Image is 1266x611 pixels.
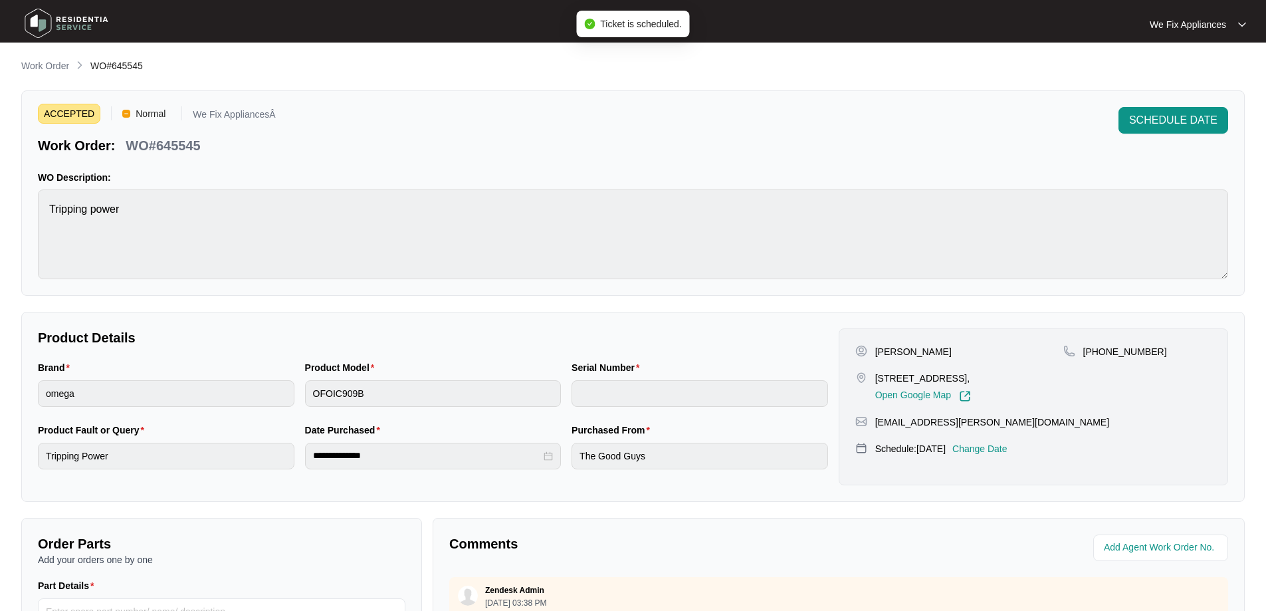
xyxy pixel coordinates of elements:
label: Part Details [38,579,100,592]
p: We Fix Appliances [1150,18,1226,31]
p: WO Description: [38,171,1228,184]
p: Schedule: [DATE] [875,442,946,455]
span: Ticket is scheduled. [600,19,681,29]
p: [STREET_ADDRESS], [875,372,971,385]
input: Date Purchased [313,449,542,463]
img: residentia service logo [20,3,113,43]
p: Add your orders one by one [38,553,405,566]
p: Comments [449,535,829,553]
label: Product Model [305,361,380,374]
input: Serial Number [572,380,828,407]
p: WO#645545 [126,136,200,155]
label: Serial Number [572,361,645,374]
input: Purchased From [572,443,828,469]
input: Add Agent Work Order No. [1104,540,1220,556]
p: Order Parts [38,535,405,553]
img: map-pin [855,416,867,428]
p: [PERSON_NAME] [875,345,952,358]
img: chevron-right [74,60,85,70]
img: user.svg [458,586,478,606]
input: Product Model [305,380,562,407]
p: Change Date [952,442,1007,455]
label: Date Purchased [305,424,385,437]
p: We Fix AppliancesÂ [193,110,275,124]
img: dropdown arrow [1238,21,1246,28]
img: user-pin [855,345,867,357]
img: map-pin [855,372,867,384]
p: Zendesk Admin [485,585,544,596]
button: SCHEDULE DATE [1118,107,1228,134]
label: Brand [38,361,75,374]
a: Open Google Map [875,390,971,402]
textarea: Tripping power [38,189,1228,279]
span: Normal [130,104,171,124]
a: Work Order [19,59,72,74]
p: Work Order [21,59,69,72]
img: map-pin [855,442,867,454]
span: SCHEDULE DATE [1129,112,1217,128]
p: [DATE] 03:38 PM [485,599,546,607]
label: Product Fault or Query [38,424,150,437]
label: Purchased From [572,424,655,437]
span: ACCEPTED [38,104,100,124]
p: Work Order: [38,136,115,155]
span: check-circle [584,19,595,29]
input: Brand [38,380,294,407]
p: [EMAIL_ADDRESS][PERSON_NAME][DOMAIN_NAME] [875,416,1109,429]
p: Product Details [38,328,828,347]
img: Link-External [959,390,971,402]
img: Vercel Logo [122,110,130,118]
span: WO#645545 [90,61,143,71]
img: map-pin [1063,345,1075,357]
input: Product Fault or Query [38,443,294,469]
p: [PHONE_NUMBER] [1083,345,1167,358]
